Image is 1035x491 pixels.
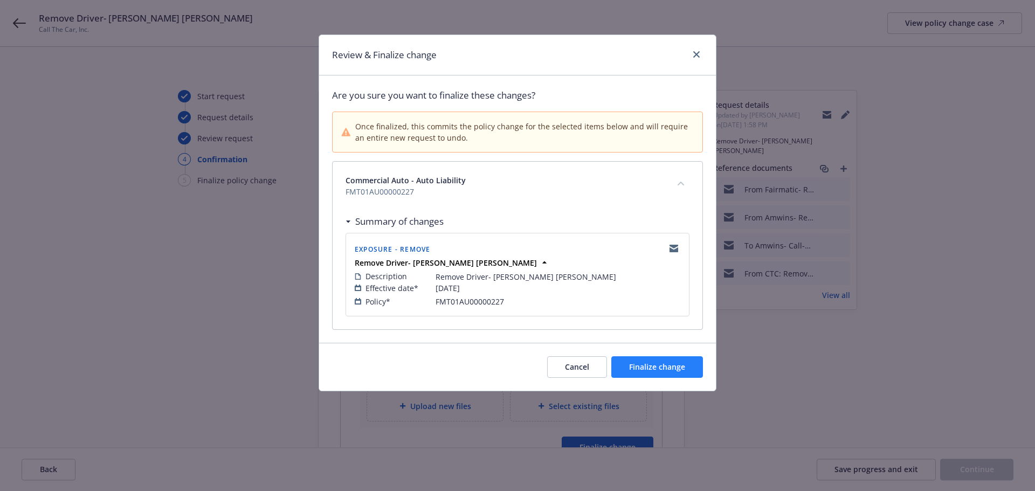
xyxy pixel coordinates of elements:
span: Once finalized, this commits the policy change for the selected items below and will require an e... [355,121,694,143]
span: Description [365,271,407,282]
span: FMT01AU00000227 [436,296,504,307]
span: Commercial Auto - Auto Liability [346,175,664,186]
span: Exposure - Remove [355,245,430,254]
span: Are you sure you want to finalize these changes? [332,88,703,102]
button: Cancel [547,356,607,378]
button: Finalize change [611,356,703,378]
div: Commercial Auto - Auto LiabilityFMT01AU00000227collapse content [333,162,702,210]
span: Remove Driver- [PERSON_NAME] [PERSON_NAME] [436,271,616,282]
a: copyLogging [667,242,680,255]
button: collapse content [672,175,689,192]
span: Effective date* [365,282,418,294]
span: Finalize change [629,362,685,372]
span: FMT01AU00000227 [346,186,664,197]
a: close [690,48,703,61]
span: Cancel [565,362,589,372]
span: Policy* [365,296,390,307]
span: [DATE] [436,282,460,294]
h1: Review & Finalize change [332,48,437,62]
h3: Summary of changes [355,215,444,229]
strong: Remove Driver- [PERSON_NAME] [PERSON_NAME] [355,258,537,268]
div: Summary of changes [346,215,444,229]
